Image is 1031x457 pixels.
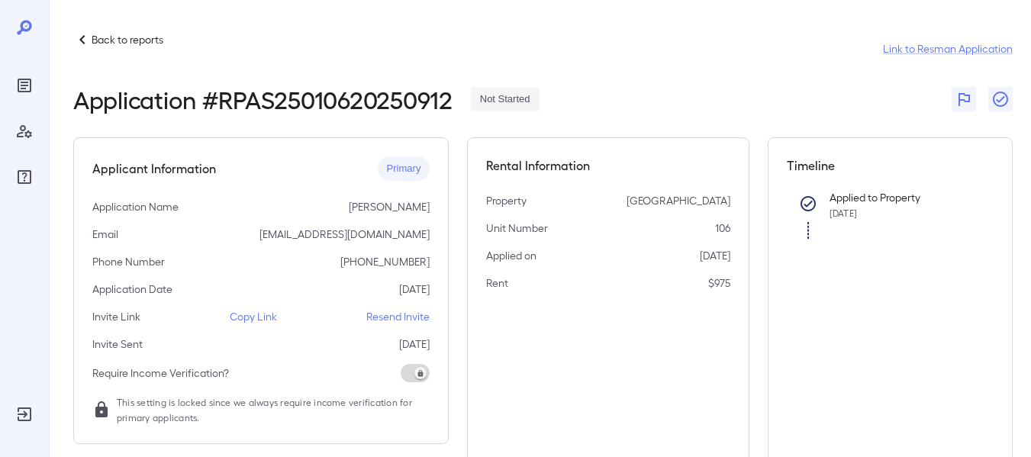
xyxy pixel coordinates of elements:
p: Phone Number [92,254,165,269]
p: Require Income Verification? [92,365,229,381]
p: Back to reports [92,32,163,47]
p: [GEOGRAPHIC_DATA] [627,193,730,208]
h5: Timeline [787,156,994,175]
button: Close Report [988,87,1013,111]
button: Flag Report [952,87,976,111]
p: 106 [715,220,730,236]
p: Invite Sent [92,336,143,352]
p: Invite Link [92,309,140,324]
p: Application Date [92,282,172,297]
p: Email [92,227,118,242]
p: [DATE] [399,336,430,352]
p: [PHONE_NUMBER] [340,254,430,269]
p: Applied on [486,248,536,263]
div: Manage Users [12,119,37,143]
h2: Application # RPAS25010620250912 [73,85,453,113]
p: Resend Invite [366,309,430,324]
p: [EMAIL_ADDRESS][DOMAIN_NAME] [259,227,430,242]
span: Not Started [471,92,540,107]
p: Copy Link [230,309,277,324]
p: Unit Number [486,220,548,236]
p: Application Name [92,199,179,214]
p: Property [486,193,527,208]
span: Primary [378,162,430,176]
p: [DATE] [399,282,430,297]
div: Log Out [12,402,37,426]
span: [DATE] [830,208,857,218]
h5: Rental Information [486,156,730,175]
div: FAQ [12,165,37,189]
p: [DATE] [700,248,730,263]
span: This setting is locked since we always require income verification for primary applicants. [117,394,430,425]
p: [PERSON_NAME] [349,199,430,214]
a: Link to Resman Application [883,41,1013,56]
div: Reports [12,73,37,98]
p: Rent [486,275,508,291]
p: $975 [708,275,730,291]
p: Applied to Property [830,190,969,205]
h5: Applicant Information [92,159,216,178]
